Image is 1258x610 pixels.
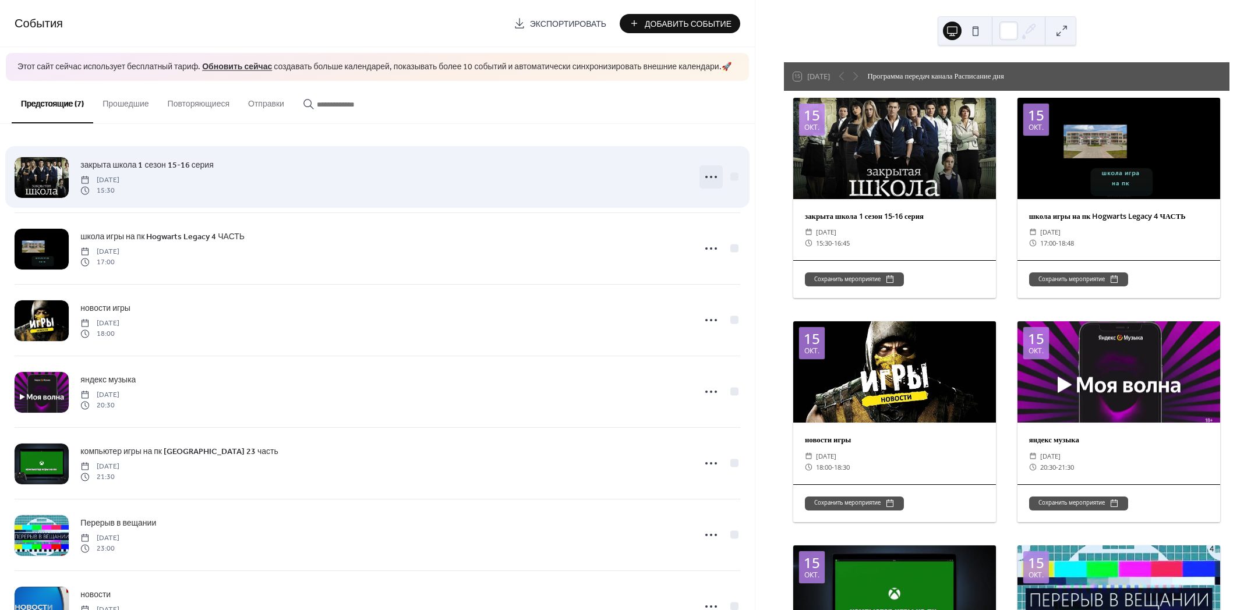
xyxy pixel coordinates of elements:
[80,302,130,315] a: новости игры
[80,230,245,243] span: школа игры на пк Hogwarts Legacy 4 ЧАСТЬ
[80,445,278,458] a: компьютер игры на пк [GEOGRAPHIC_DATA] 23 часть
[793,211,996,222] div: закрыта школа 1 сезон 15-16 серия
[80,230,245,243] a: школа игры на пк Hogwarts Legacy 4 ЧАСТЬ
[1056,237,1058,249] span: -
[1056,462,1058,473] span: -
[620,14,740,33] button: Добавить Событие
[804,124,819,131] div: окт.
[80,461,119,471] span: [DATE]
[17,62,732,73] span: Этот сайт сейчас использует бесплатный тариф. создавать больше календарей, показывать более 10 со...
[80,329,119,339] span: 18:00
[1029,272,1128,286] button: Сохранить мероприятие
[832,237,834,249] span: -
[1017,211,1220,222] div: школа игры на пк Hogwarts Legacy 4 ЧАСТЬ
[1017,434,1220,445] div: яндекс музыка
[832,462,834,473] span: -
[1040,237,1056,249] span: 17:00
[804,556,820,570] div: 15
[1029,237,1037,249] div: ​
[1040,462,1056,473] span: 20:30
[1028,332,1044,346] div: 15
[834,462,850,473] span: 18:30
[1029,572,1044,579] div: окт.
[80,302,130,314] span: новости игры
[1029,451,1037,462] div: ​
[805,496,904,510] button: Сохранить мероприятие
[530,18,606,30] span: Экспортировать
[80,374,136,386] span: яндекс музыка
[80,318,119,328] span: [DATE]
[804,572,819,579] div: окт.
[80,186,119,196] span: 15:30
[805,451,812,462] div: ​
[80,389,119,400] span: [DATE]
[80,588,111,601] span: новости
[816,462,832,473] span: 18:00
[1029,226,1037,237] div: ​
[805,237,812,249] div: ​
[80,373,136,386] a: яндекс музыка
[80,516,156,530] a: Перерыв в вещании
[80,544,119,554] span: 23:00
[80,257,119,268] span: 17:00
[1040,226,1061,237] span: [DATE]
[804,108,820,122] div: 15
[80,400,119,411] span: 20:30
[12,81,93,123] button: Предстоящие (7)
[80,175,119,185] span: [DATE]
[867,70,1003,81] div: Программа передач канала Расписание дня
[93,81,158,122] button: Прошедшие
[834,237,850,249] span: 16:45
[1029,462,1037,473] div: ​
[1040,451,1061,462] span: [DATE]
[1058,462,1074,473] span: 21:30
[505,14,615,33] a: Экспортировать
[816,451,836,462] span: [DATE]
[645,18,732,30] span: Добавить Событие
[804,347,819,354] div: окт.
[15,13,63,36] span: События
[1029,124,1044,131] div: окт.
[80,158,213,172] a: закрыта школа 1 сезон 15-16 серия
[805,462,812,473] div: ​
[80,588,111,601] a: новости
[816,237,832,249] span: 15:30
[80,445,278,458] span: компьютер игры на пк [GEOGRAPHIC_DATA] 23 часть
[1058,237,1074,249] span: 18:48
[805,226,812,237] div: ​
[1029,347,1044,354] div: окт.
[158,81,239,122] button: Повторяющиеся
[816,226,836,237] span: [DATE]
[1029,496,1128,510] button: Сохранить мероприятие
[793,434,996,445] div: новости игры
[239,81,294,122] button: Отправки
[202,59,272,75] a: Обновить сейчас
[804,332,820,346] div: 15
[80,533,119,543] span: [DATE]
[80,472,119,483] span: 21:30
[1028,556,1044,570] div: 15
[80,517,156,529] span: Перерыв в вещании
[805,272,904,286] button: Сохранить мероприятие
[80,159,213,171] span: закрыта школа 1 сезон 15-16 серия
[80,246,119,257] span: [DATE]
[1028,108,1044,122] div: 15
